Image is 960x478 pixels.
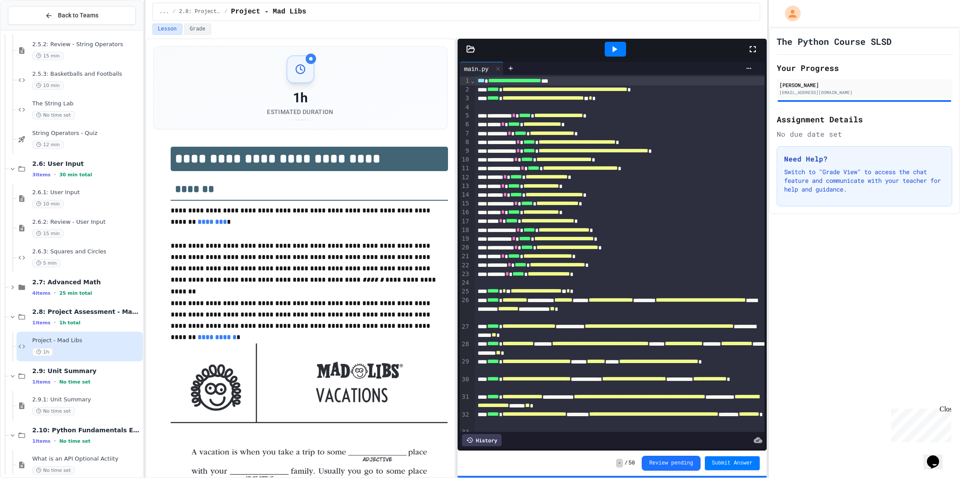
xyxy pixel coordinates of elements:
[460,199,471,208] div: 15
[460,217,471,226] div: 17
[460,138,471,147] div: 8
[59,320,81,326] span: 1h total
[776,3,803,24] div: My Account
[777,113,952,125] h2: Assignment Details
[460,62,504,75] div: main.py
[32,348,53,356] span: 1h
[462,434,502,446] div: History
[32,71,141,78] span: 2.5.3: Basketballs and Footballs
[59,379,91,385] span: No time set
[777,62,952,74] h2: Your Progress
[32,160,141,168] span: 2.6: User Input
[32,172,51,178] span: 3 items
[172,8,175,15] span: /
[705,456,760,470] button: Submit Answer
[629,460,635,467] span: 50
[460,411,471,428] div: 32
[460,129,471,138] div: 7
[784,154,945,164] h3: Need Help?
[54,319,56,326] span: •
[625,460,628,467] span: /
[642,456,701,471] button: Review pending
[460,85,471,94] div: 2
[460,94,471,103] div: 3
[784,168,945,194] p: Switch to "Grade View" to access the chat feature and communicate with your teacher for help and ...
[32,130,141,137] span: String Operators - Quiz
[460,191,471,199] div: 14
[32,396,141,404] span: 2.9.1: Unit Summary
[32,229,64,238] span: 15 min
[54,378,56,385] span: •
[32,320,51,326] span: 1 items
[460,357,471,375] div: 29
[460,375,471,393] div: 30
[460,182,471,191] div: 13
[460,252,471,261] div: 21
[32,189,141,196] span: 2.6.1: User Input
[267,108,333,116] div: Estimated Duration
[179,8,221,15] span: 2.8: Project Assessment - Mad Libs
[32,466,75,475] span: No time set
[184,24,211,35] button: Grade
[460,393,471,410] div: 31
[460,173,471,182] div: 12
[32,81,64,90] span: 10 min
[32,278,141,286] span: 2.7: Advanced Math
[59,290,92,296] span: 25 min total
[32,111,75,119] span: No time set
[267,90,333,106] div: 1h
[32,41,141,48] span: 2.5.2: Review - String Operators
[231,7,307,17] span: Project - Mad Libs
[3,3,60,55] div: Chat with us now!Close
[460,77,471,85] div: 1
[32,337,141,344] span: Project - Mad Libs
[616,459,623,468] span: -
[32,259,61,267] span: 5 min
[470,77,475,84] span: Fold line
[32,141,64,149] span: 12 min
[32,200,64,208] span: 10 min
[460,147,471,155] div: 9
[460,296,471,323] div: 26
[32,438,51,444] span: 1 items
[712,460,753,467] span: Submit Answer
[460,208,471,217] div: 16
[32,367,141,375] span: 2.9: Unit Summary
[8,6,136,25] button: Back to Teams
[32,455,141,463] span: What is an API Optional Actiity
[923,443,951,469] iframe: chat widget
[779,89,950,96] div: [EMAIL_ADDRESS][DOMAIN_NAME]
[460,340,471,357] div: 28
[888,405,951,442] iframe: chat widget
[460,323,471,340] div: 27
[152,24,182,35] button: Lesson
[460,270,471,279] div: 23
[779,81,950,89] div: [PERSON_NAME]
[32,219,141,226] span: 2.6.2: Review - User Input
[32,308,141,316] span: 2.8: Project Assessment - Mad Libs
[460,261,471,270] div: 22
[32,290,51,296] span: 4 items
[460,226,471,235] div: 18
[777,35,892,47] h1: The Python Course SLSD
[460,287,471,296] div: 25
[54,171,56,178] span: •
[460,428,471,437] div: 33
[58,11,98,20] span: Back to Teams
[460,235,471,243] div: 19
[32,379,51,385] span: 1 items
[460,103,471,112] div: 4
[59,172,92,178] span: 30 min total
[460,164,471,173] div: 11
[460,120,471,129] div: 6
[32,407,75,415] span: No time set
[54,438,56,444] span: •
[160,8,169,15] span: ...
[59,438,91,444] span: No time set
[460,64,493,73] div: main.py
[32,52,64,60] span: 15 min
[32,248,141,256] span: 2.6.3: Squares and Circles
[32,100,141,108] span: The String Lab
[460,111,471,120] div: 5
[32,426,141,434] span: 2.10: Python Fundamentals Exam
